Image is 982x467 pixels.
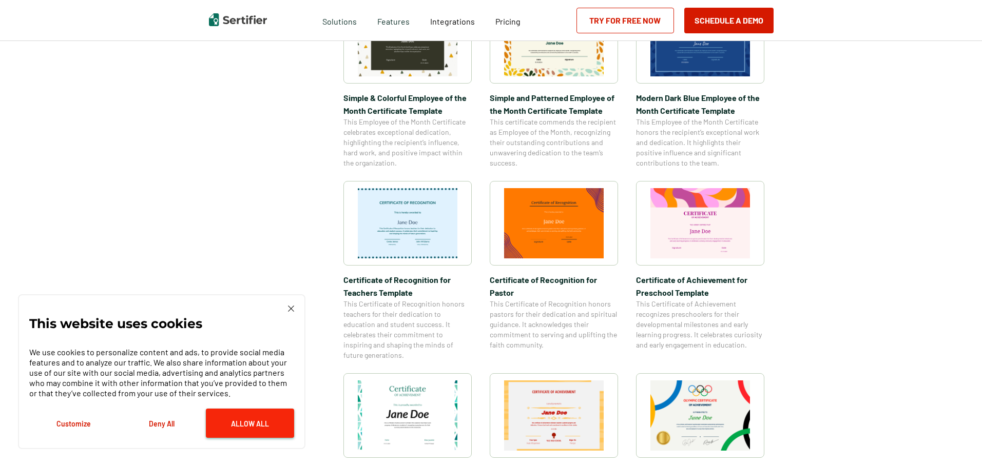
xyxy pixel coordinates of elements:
[377,14,410,27] span: Features
[636,299,764,350] span: This Certificate of Achievement recognizes preschoolers for their developmental milestones and ea...
[358,6,457,76] img: Simple & Colorful Employee of the Month Certificate Template
[504,6,604,76] img: Simple and Patterned Employee of the Month Certificate Template
[490,181,618,360] a: Certificate of Recognition for PastorCertificate of Recognition for PastorThis Certificate of Rec...
[430,14,475,27] a: Integrations
[495,16,521,26] span: Pricing
[358,380,457,451] img: Certificate of Achievement for Elementary Students Template
[576,8,674,33] a: Try for Free Now
[636,91,764,117] span: Modern Dark Blue Employee of the Month Certificate Template
[636,273,764,299] span: Certificate of Achievement for Preschool Template
[650,380,750,451] img: Olympic Certificate of Appreciation​ Template
[209,13,267,26] img: Sertifier | Digital Credentialing Platform
[343,299,472,360] span: This Certificate of Recognition honors teachers for their dedication to education and student suc...
[29,409,118,438] button: Customize
[490,117,618,168] span: This certificate commends the recipient as Employee of the Month, recognizing their outstanding c...
[684,8,774,33] button: Schedule a Demo
[343,91,472,117] span: Simple & Colorful Employee of the Month Certificate Template
[343,117,472,168] span: This Employee of the Month Certificate celebrates exceptional dedication, highlighting the recipi...
[358,188,457,258] img: Certificate of Recognition for Teachers Template
[636,181,764,360] a: Certificate of Achievement for Preschool TemplateCertificate of Achievement for Preschool Templat...
[29,347,294,398] p: We use cookies to personalize content and ads, to provide social media features and to analyze ou...
[636,117,764,168] span: This Employee of the Month Certificate honors the recipient’s exceptional work and dedication. It...
[650,188,750,258] img: Certificate of Achievement for Preschool Template
[430,16,475,26] span: Integrations
[504,380,604,451] img: Certificate of Achievement for Students Template
[490,273,618,299] span: Certificate of Recognition for Pastor
[504,188,604,258] img: Certificate of Recognition for Pastor
[490,91,618,117] span: Simple and Patterned Employee of the Month Certificate Template
[343,181,472,360] a: Certificate of Recognition for Teachers TemplateCertificate of Recognition for Teachers TemplateT...
[206,409,294,438] button: Allow All
[650,6,750,76] img: Modern Dark Blue Employee of the Month Certificate Template
[495,14,521,27] a: Pricing
[490,299,618,350] span: This Certificate of Recognition honors pastors for their dedication and spiritual guidance. It ac...
[29,318,202,329] p: This website uses cookies
[288,306,294,312] img: Cookie Popup Close
[322,14,357,27] span: Solutions
[343,273,472,299] span: Certificate of Recognition for Teachers Template
[118,409,206,438] button: Deny All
